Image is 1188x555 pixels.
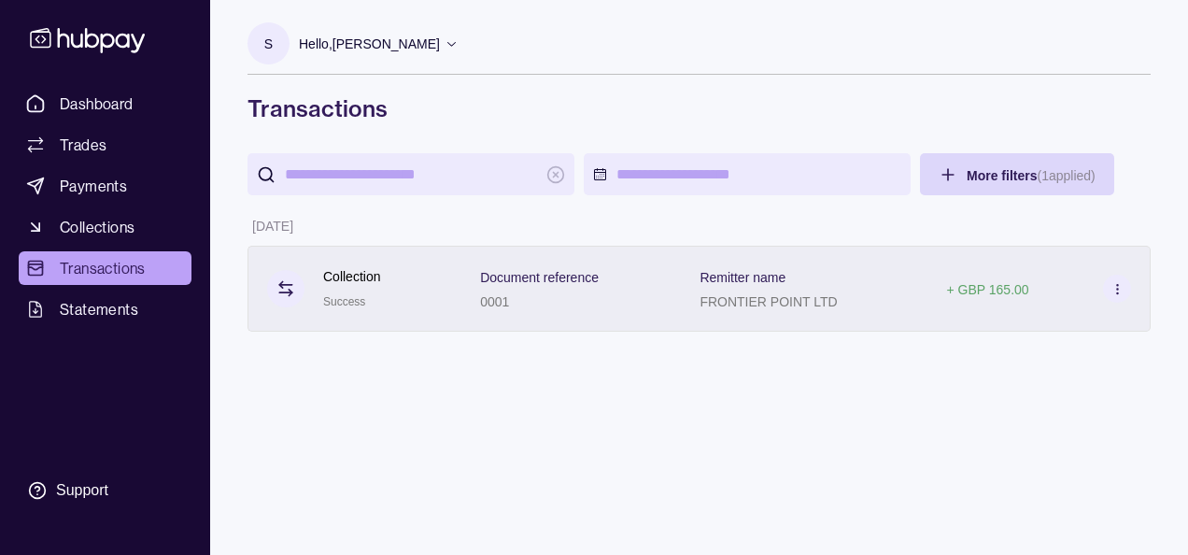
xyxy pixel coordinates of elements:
[920,153,1114,195] button: More filters(1applied)
[247,93,1151,123] h1: Transactions
[56,480,108,501] div: Support
[19,471,191,510] a: Support
[480,270,599,285] p: Document reference
[60,298,138,320] span: Statements
[285,153,537,195] input: search
[264,34,273,54] p: S
[19,87,191,121] a: Dashboard
[480,294,509,309] p: 0001
[19,169,191,203] a: Payments
[60,92,134,115] span: Dashboard
[323,266,380,287] p: Collection
[1037,168,1095,183] p: ( 1 applied)
[60,134,106,156] span: Trades
[19,251,191,285] a: Transactions
[947,282,1029,297] p: + GBP 165.00
[19,128,191,162] a: Trades
[700,270,785,285] p: Remitter name
[60,216,134,238] span: Collections
[323,295,365,308] span: Success
[700,294,837,309] p: FRONTIER POINT LTD
[60,175,127,197] span: Payments
[19,292,191,326] a: Statements
[299,34,440,54] p: Hello, [PERSON_NAME]
[252,219,293,234] p: [DATE]
[60,257,146,279] span: Transactions
[19,210,191,244] a: Collections
[967,168,1096,183] span: More filters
